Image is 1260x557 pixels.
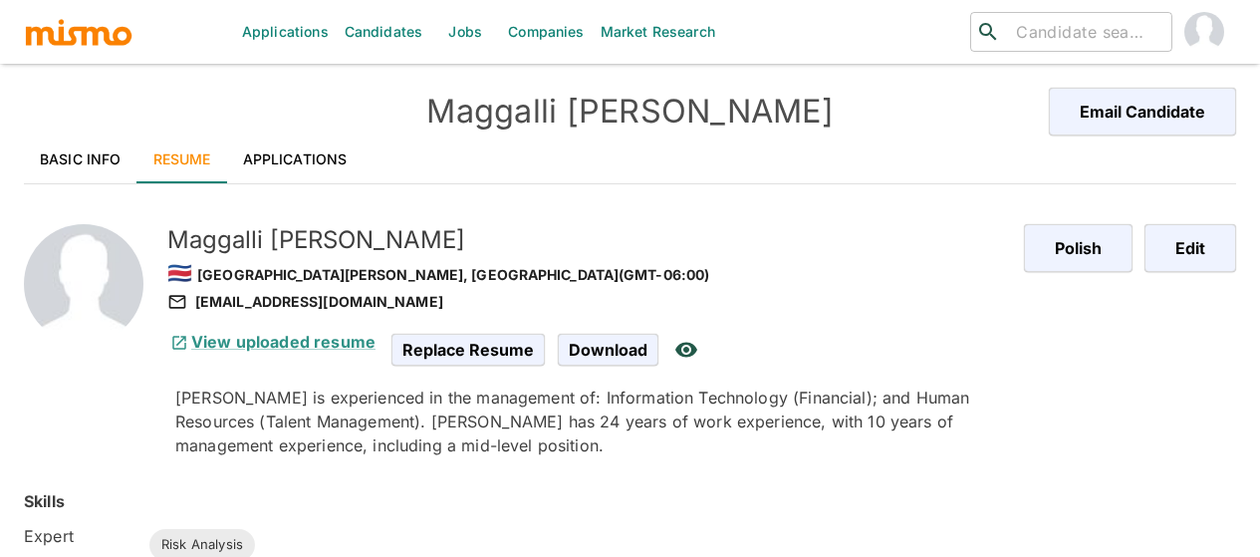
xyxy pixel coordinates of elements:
span: Replace Resume [391,334,545,366]
a: Resume [137,136,227,183]
button: Polish [1024,224,1133,272]
h6: Skills [24,489,65,513]
img: Maia Reyes [1184,12,1224,52]
span: 🇨🇷 [167,261,192,285]
a: Download [558,340,658,357]
h4: Maggalli [PERSON_NAME] [327,92,933,132]
h5: Maggalli [PERSON_NAME] [167,224,1008,256]
img: logo [24,17,133,47]
span: Download [558,334,658,366]
img: 2Q== [24,224,143,344]
input: Candidate search [1008,18,1163,46]
div: [PERSON_NAME] is experienced in the management of: Information Technology (Financial); and Human ... [175,386,1008,457]
a: View uploaded resume [167,332,376,352]
button: Email Candidate [1049,88,1236,136]
div: [EMAIL_ADDRESS][DOMAIN_NAME] [167,290,1008,314]
div: [GEOGRAPHIC_DATA][PERSON_NAME], [GEOGRAPHIC_DATA] (GMT-06:00) [167,256,1008,290]
a: Basic Info [24,136,137,183]
h6: Expert [24,524,133,548]
a: Applications [227,136,364,183]
button: Edit [1144,224,1236,272]
span: Risk Analysis [149,535,255,555]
